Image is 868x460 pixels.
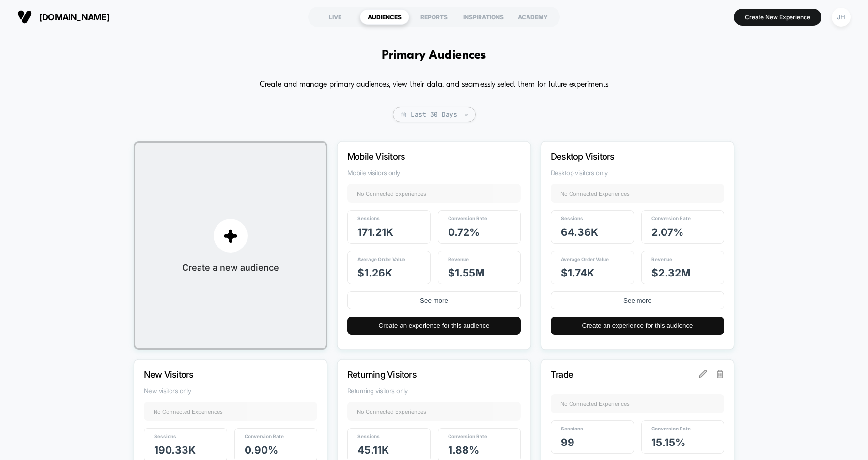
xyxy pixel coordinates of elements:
[561,256,609,262] span: Average Order Value
[651,426,691,431] span: Conversion Rate
[551,291,724,309] button: See more
[347,317,521,335] button: Create an experience for this audience
[734,9,821,26] button: Create New Experience
[699,370,707,378] img: edit
[401,112,406,117] img: calendar
[551,152,698,162] p: Desktop Visitors
[651,267,691,279] span: $ 2.32M
[448,433,487,439] span: Conversion Rate
[357,267,392,279] span: $ 1.26k
[561,215,583,221] span: Sessions
[357,226,393,238] span: 171.21k
[144,387,317,395] span: New visitors only
[551,369,698,380] p: Trade
[651,256,672,262] span: Revenue
[561,267,594,279] span: $ 1.74k
[651,215,691,221] span: Conversion Rate
[448,256,469,262] span: Revenue
[448,267,485,279] span: $ 1.55M
[829,7,853,27] button: JH
[310,9,360,25] div: LIVE
[651,226,683,238] span: 2.07 %
[832,8,851,27] div: JH
[245,444,278,456] span: 0.90 %
[459,9,508,25] div: INSPIRATIONS
[508,9,558,25] div: ACADEMY
[347,291,521,309] button: See more
[465,114,468,116] img: end
[448,226,480,238] span: 0.72 %
[357,256,405,262] span: Average Order Value
[448,444,479,456] span: 1.88 %
[223,229,238,243] img: plus
[260,77,608,92] p: Create and manage primary audiences, view their data, and seamlessly select them for future exper...
[245,433,284,439] span: Conversion Rate
[448,215,487,221] span: Conversion Rate
[551,169,724,177] span: Desktop visitors only
[182,262,279,273] span: Create a new audience
[144,369,291,380] p: New Visitors
[15,9,112,25] button: [DOMAIN_NAME]
[357,215,380,221] span: Sessions
[134,141,327,350] button: plusCreate a new audience
[561,426,583,431] span: Sessions
[561,226,598,238] span: 64.36k
[717,370,724,378] img: delete
[347,169,521,177] span: Mobile visitors only
[154,444,196,456] span: 190.33k
[154,433,176,439] span: Sessions
[382,48,486,62] h1: Primary Audiences
[17,10,32,24] img: Visually logo
[347,152,495,162] p: Mobile Visitors
[360,9,409,25] div: AUDIENCES
[347,387,521,395] span: Returning visitors only
[651,436,685,448] span: 15.15 %
[39,12,109,22] span: [DOMAIN_NAME]
[357,433,380,439] span: Sessions
[561,436,574,448] span: 99
[347,369,495,380] p: Returning Visitors
[551,317,724,335] button: Create an experience for this audience
[357,444,389,456] span: 45.11k
[393,107,476,122] span: Last 30 Days
[409,9,459,25] div: REPORTS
